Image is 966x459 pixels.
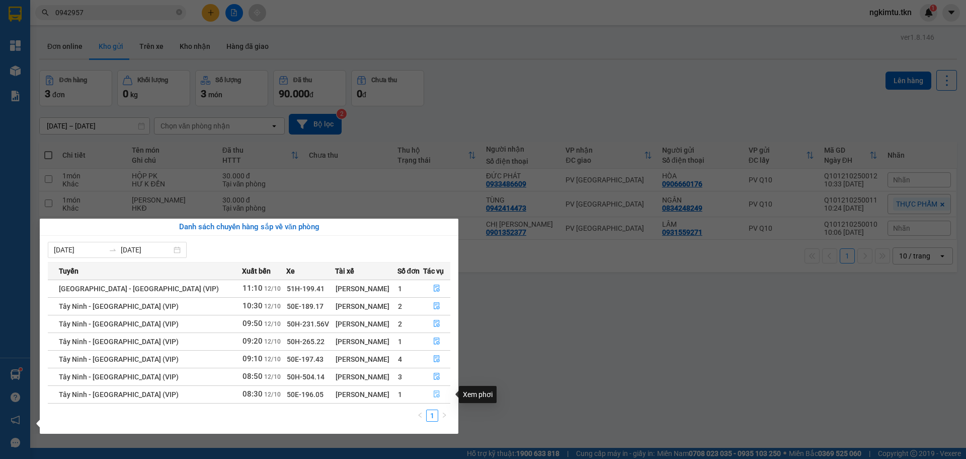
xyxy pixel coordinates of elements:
input: Từ ngày [54,244,105,255]
span: Tác vụ [423,266,444,277]
span: file-done [433,390,440,399]
span: 12/10 [264,391,281,398]
span: 12/10 [264,373,281,380]
span: 12/10 [264,356,281,363]
span: right [441,412,447,418]
li: Previous Page [414,410,426,422]
span: to [109,246,117,254]
span: 50H-231.56V [287,320,329,328]
span: file-done [433,355,440,363]
span: 08:30 [243,389,263,399]
span: left [417,412,423,418]
span: Tây Ninh - [GEOGRAPHIC_DATA] (VIP) [59,302,179,310]
span: file-done [433,302,440,310]
div: [PERSON_NAME] [336,336,396,347]
span: Tài xế [335,266,354,277]
span: Tây Ninh - [GEOGRAPHIC_DATA] (VIP) [59,320,179,328]
span: 50E-196.05 [287,390,324,399]
span: 12/10 [264,285,281,292]
span: 50H-504.14 [287,373,325,381]
li: 1 [426,410,438,422]
div: Danh sách chuyến hàng sắp về văn phòng [48,221,450,233]
button: left [414,410,426,422]
button: file-done [424,316,450,332]
button: file-done [424,281,450,297]
span: 1 [398,338,402,346]
span: 10:30 [243,301,263,310]
span: 50E-197.43 [287,355,324,363]
button: right [438,410,450,422]
div: [PERSON_NAME] [336,389,396,400]
span: 1 [398,390,402,399]
span: 12/10 [264,320,281,327]
span: Tuyến [59,266,78,277]
span: Tây Ninh - [GEOGRAPHIC_DATA] (VIP) [59,390,179,399]
span: Tây Ninh - [GEOGRAPHIC_DATA] (VIP) [59,355,179,363]
span: Xuất bến [242,266,271,277]
button: file-done [424,298,450,314]
div: [PERSON_NAME] [336,371,396,382]
div: [PERSON_NAME] [336,301,396,312]
span: file-done [433,373,440,381]
span: 1 [398,285,402,293]
span: 50H-265.22 [287,338,325,346]
span: 09:20 [243,337,263,346]
span: 09:10 [243,354,263,363]
li: Next Page [438,410,450,422]
div: Xem phơi [459,386,497,403]
span: [GEOGRAPHIC_DATA] - [GEOGRAPHIC_DATA] (VIP) [59,285,219,293]
button: file-done [424,351,450,367]
span: 51H-199.41 [287,285,325,293]
span: 12/10 [264,303,281,310]
div: [PERSON_NAME] [336,283,396,294]
input: Đến ngày [121,244,172,255]
span: 11:10 [243,284,263,293]
span: 08:50 [243,372,263,381]
span: file-done [433,320,440,328]
span: 2 [398,320,402,328]
button: file-done [424,369,450,385]
div: [PERSON_NAME] [336,318,396,330]
span: Tây Ninh - [GEOGRAPHIC_DATA] (VIP) [59,338,179,346]
span: 3 [398,373,402,381]
span: file-done [433,338,440,346]
span: 50E-189.17 [287,302,324,310]
span: 12/10 [264,338,281,345]
span: file-done [433,285,440,293]
a: 1 [427,410,438,421]
span: Số đơn [397,266,420,277]
div: [PERSON_NAME] [336,354,396,365]
span: 2 [398,302,402,310]
span: 4 [398,355,402,363]
span: swap-right [109,246,117,254]
span: Tây Ninh - [GEOGRAPHIC_DATA] (VIP) [59,373,179,381]
span: 09:50 [243,319,263,328]
button: file-done [424,334,450,350]
span: Xe [286,266,295,277]
button: file-done [424,386,450,403]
